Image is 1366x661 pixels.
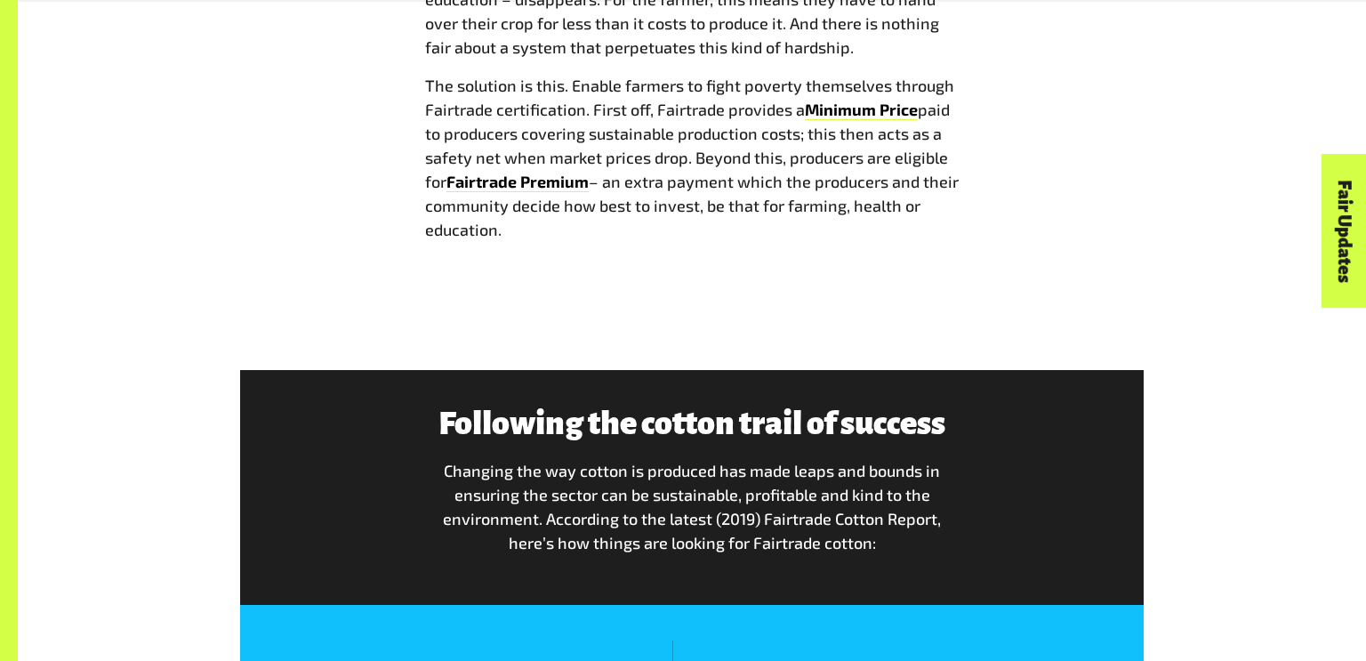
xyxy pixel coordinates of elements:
[433,406,952,441] h3: Following the cotton trail of success
[446,172,589,192] a: Fairtrade Premium
[443,461,941,552] span: Changing the way cotton is produced has made leaps and bounds in ensuring the sector can be susta...
[446,172,589,191] b: Fairtrade Premium
[805,100,918,119] b: Minimum Price
[425,76,954,119] span: The solution is this. Enable farmers to fight poverty themselves through Fairtrade certification....
[425,172,959,239] span: – an extra payment which the producers and their community decide how best to invest, be that for...
[805,100,918,120] a: Minimum Price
